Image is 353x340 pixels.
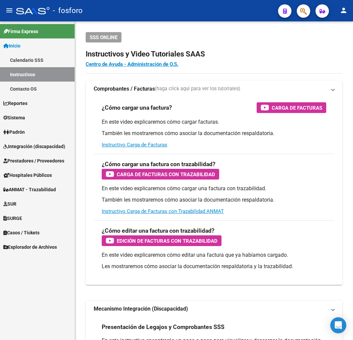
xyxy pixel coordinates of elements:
[86,97,342,285] div: Comprobantes / Facturas(haga click aquí para ver los tutoriales)
[272,104,322,112] span: Carga de Facturas
[3,243,57,251] span: Explorador de Archivos
[53,3,83,18] span: - fosforo
[3,200,16,208] span: SUR
[94,305,188,313] strong: Mecanismo Integración (Discapacidad)
[102,251,326,259] p: En este video explicaremos cómo editar una factura que ya habíamos cargado.
[117,237,217,245] span: Edición de Facturas con Trazabilidad
[86,301,342,317] mat-expansion-panel-header: Mecanismo Integración (Discapacidad)
[86,81,342,97] mat-expansion-panel-header: Comprobantes / Facturas(haga click aquí para ver los tutoriales)
[3,143,65,150] span: Integración (discapacidad)
[102,118,326,126] p: En este video explicaremos cómo cargar facturas.
[102,185,326,192] p: En este video explicaremos cómo cargar una factura con trazabilidad.
[94,85,155,93] strong: Comprobantes / Facturas
[3,215,22,222] span: SURGE
[3,186,56,193] span: ANMAT - Trazabilidad
[102,103,172,112] h3: ¿Cómo cargar una factura?
[3,114,25,121] span: Sistema
[117,170,215,179] span: Carga de Facturas con Trazabilidad
[90,34,117,40] span: SSS ONLINE
[5,6,13,14] mat-icon: menu
[102,159,215,169] h3: ¿Cómo cargar una factura con trazabilidad?
[102,196,326,204] p: También les mostraremos cómo asociar la documentación respaldatoria.
[102,235,222,246] button: Edición de Facturas con Trazabilidad
[102,130,326,137] p: También les mostraremos cómo asociar la documentación respaldatoria.
[102,169,219,180] button: Carga de Facturas con Trazabilidad
[257,102,326,113] button: Carga de Facturas
[3,229,39,236] span: Casos / Tickets
[155,85,240,93] span: (haga click aquí para ver los tutoriales)
[86,48,342,61] h2: Instructivos y Video Tutoriales SAAS
[340,6,348,14] mat-icon: person
[86,61,178,67] a: Centro de Ayuda - Administración de O.S.
[330,317,346,333] div: Open Intercom Messenger
[102,322,225,332] h3: Presentación de Legajos y Comprobantes SSS
[3,128,25,136] span: Padrón
[3,42,20,49] span: Inicio
[102,142,167,148] a: Instructivo Carga de Facturas
[3,157,64,164] span: Prestadores / Proveedores
[102,226,214,235] h3: ¿Cómo editar una factura con trazabilidad?
[102,263,326,270] p: Les mostraremos cómo asociar la documentación respaldatoria y la trazabilidad.
[102,208,224,214] a: Instructivo Carga de Facturas con Trazabilidad ANMAT
[3,172,52,179] span: Hospitales Públicos
[86,32,121,42] button: SSS ONLINE
[3,100,27,107] span: Reportes
[3,28,38,35] span: Firma Express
